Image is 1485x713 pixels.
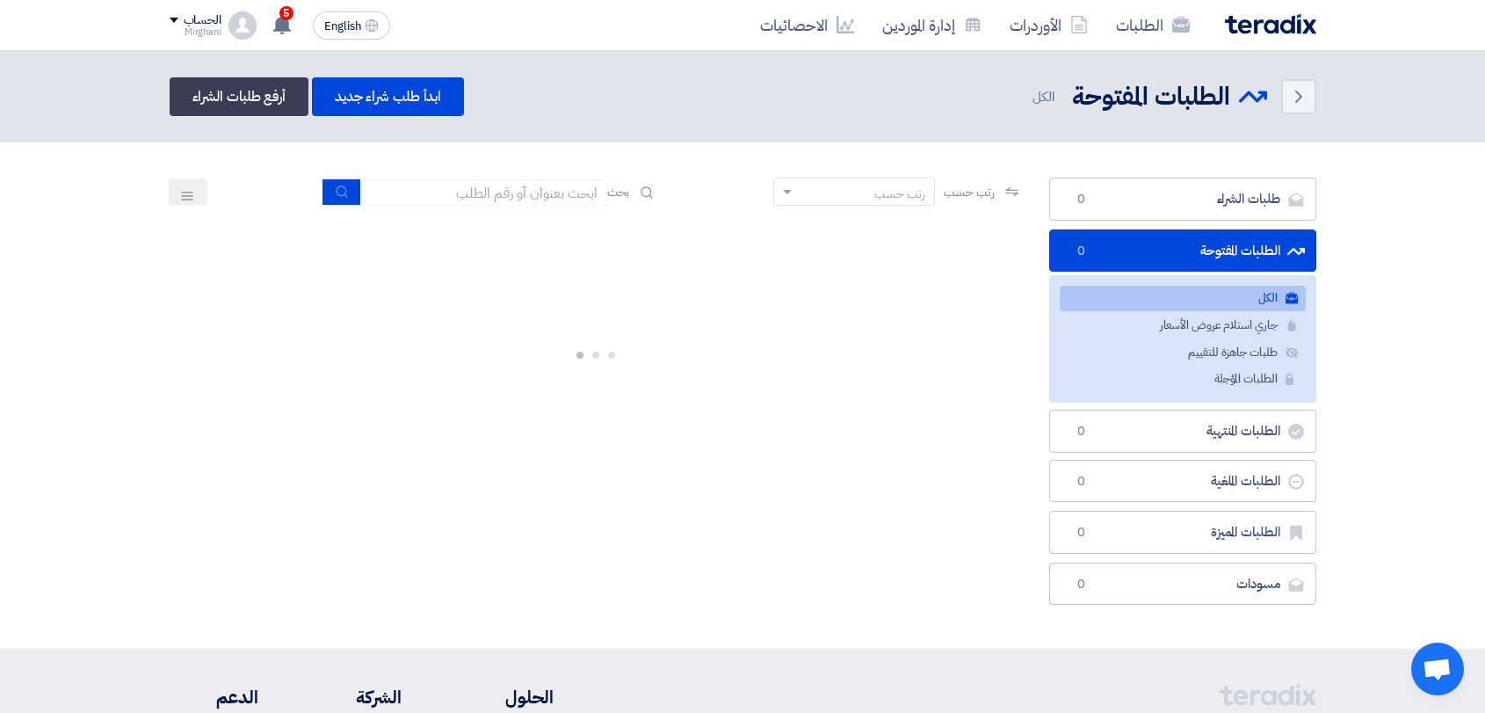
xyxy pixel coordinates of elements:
span: 0 [1071,423,1092,440]
a: إدارة الموردين [868,4,996,46]
a: جاري استلام عروض الأسعار [1060,313,1306,338]
li: الشركة [310,684,402,710]
a: مسودات0 [1049,563,1316,606]
a: الطلبات المنتهية0 [1049,410,1316,453]
a: ابدأ طلب شراء جديد [312,77,464,116]
li: الدعم [170,684,258,710]
span: 0 [1071,243,1092,260]
span: English [324,20,361,33]
img: Teradix logo [1225,14,1316,34]
a: طلبات جاهزة للتقييم [1060,340,1306,366]
img: profile_test.png [228,11,257,40]
li: الحلول [454,684,554,710]
a: الاحصائيات [746,4,868,46]
span: 0 [1071,576,1092,593]
a: الطلبات المؤجلة [1060,367,1306,392]
a: طلبات الشراء0 [1049,178,1316,221]
a: الطلبات المميزة0 [1049,511,1316,554]
a: الطلبات المفتوحة0 [1049,229,1316,273]
a: Open chat [1411,643,1464,695]
span: بحث [607,183,630,201]
div: رتب حسب [874,185,925,203]
div: الحساب [184,13,221,28]
span: الكل [1032,87,1058,107]
button: English [313,11,390,40]
span: 0 [1071,191,1092,208]
span: 0 [1071,524,1092,542]
span: 0 [1071,473,1092,491]
h2: الطلبات المفتوحة [1072,80,1230,114]
a: الطلبات الملغية0 [1049,460,1316,503]
div: Mirghani [170,27,221,37]
a: الطلبات [1102,4,1204,46]
a: الكل [1060,286,1306,311]
span: رتب حسب [944,183,994,201]
span: 5 [279,6,293,20]
a: أرفع طلبات الشراء [170,77,308,116]
a: الأوردرات [996,4,1102,46]
input: ابحث بعنوان أو رقم الطلب [361,179,607,206]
